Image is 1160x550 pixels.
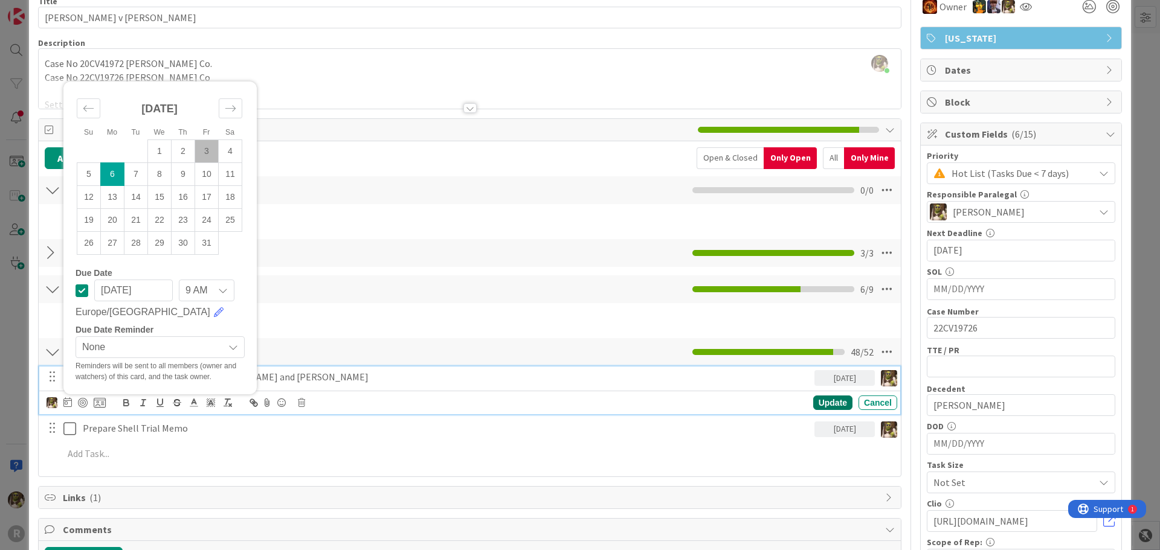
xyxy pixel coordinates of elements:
[933,474,1088,491] span: Not Set
[94,280,173,301] input: MM/DD/YYYY
[927,383,965,394] label: Decedent
[101,208,124,231] td: Monday, 10/20/2025 12:00 PM
[153,128,164,136] small: We
[927,499,1115,508] div: Clio
[63,341,335,363] input: Add Checklist...
[148,208,172,231] td: Wednesday, 10/22/2025 12:00 PM
[945,31,1100,45] span: [US_STATE]
[225,128,234,136] small: Sa
[148,162,172,185] td: Wednesday, 10/08/2025 12:00 PM
[25,2,55,16] span: Support
[195,162,219,185] td: Friday, 10/10/2025 12:00 PM
[813,395,852,410] div: Update
[45,71,895,85] p: Case No 22CV19726 [PERSON_NAME] Co
[83,370,810,384] p: Request sheriffs dept recs for [PERSON_NAME] and [PERSON_NAME]
[101,162,124,185] td: Selected. Monday, 10/06/2025 12:00 PM
[814,421,875,437] div: [DATE]
[933,279,1109,299] input: MM/DD/YYYY
[63,242,335,264] input: Add Checklist...
[45,57,895,71] p: Case No 20CV41972 [PERSON_NAME] Co.
[203,128,210,136] small: Fr
[851,345,874,359] span: 48 / 52
[172,208,195,231] td: Thursday, 10/23/2025 12:00 PM
[764,147,817,169] div: Only Open
[63,278,335,300] input: Add Checklist...
[77,162,101,185] td: Sunday, 10/05/2025 12:00 PM
[77,185,101,208] td: Sunday, 10/12/2025 12:00 PM
[823,147,844,169] div: All
[63,490,879,505] span: Links
[927,267,1115,276] div: SOL
[63,179,335,201] input: Add Checklist...
[77,208,101,231] td: Sunday, 10/19/2025 12:00 PM
[178,128,187,136] small: Th
[124,208,148,231] td: Tuesday, 10/21/2025 12:00 PM
[76,325,153,334] span: Due Date Reminder
[219,208,242,231] td: Saturday, 10/25/2025 12:00 PM
[195,139,219,162] td: Friday, 10/03/2025 12:00 PM
[185,282,207,299] span: 9 AM
[945,127,1100,141] span: Custom Fields
[881,421,897,438] img: DG
[82,339,217,356] span: None
[927,306,979,317] label: Case Number
[933,240,1109,261] input: MM/DD/YYYY
[172,231,195,254] td: Thursday, 10/30/2025 12:00 PM
[63,123,692,137] span: Tasks
[1011,128,1036,140] span: ( 6/15 )
[148,231,172,254] td: Wednesday, 10/29/2025 12:00 PM
[124,185,148,208] td: Tuesday, 10/14/2025 12:00 PM
[927,229,1115,237] div: Next Deadline
[933,433,1109,454] input: MM/DD/YYYY
[172,185,195,208] td: Thursday, 10/16/2025 12:00 PM
[89,491,101,504] span: ( 1 )
[38,37,85,48] span: Description
[124,162,148,185] td: Tuesday, 10/07/2025 12:00 PM
[172,139,195,162] td: Thursday, 10/02/2025 12:00 PM
[927,422,1115,430] div: DOD
[101,185,124,208] td: Monday, 10/13/2025 12:00 PM
[871,55,888,72] img: yW9LRPfq2I1p6cQkqhMnMPjKb8hcA9gF.jpg
[953,205,1025,219] span: [PERSON_NAME]
[859,395,897,410] div: Cancel
[132,128,140,136] small: Tu
[219,139,242,162] td: Saturday, 10/04/2025 12:00 PM
[63,88,256,269] div: Calendar
[148,185,172,208] td: Wednesday, 10/15/2025 12:00 PM
[219,162,242,185] td: Saturday, 10/11/2025 12:00 PM
[860,183,874,197] span: 0 / 0
[77,231,101,254] td: Sunday, 10/26/2025 12:00 PM
[172,162,195,185] td: Thursday, 10/09/2025 12:00 PM
[881,370,897,386] img: DG
[107,128,117,136] small: Mo
[124,231,148,254] td: Tuesday, 10/28/2025 12:00 PM
[927,152,1115,160] div: Priority
[860,282,874,296] span: 6 / 9
[945,95,1100,109] span: Block
[76,305,210,319] span: Europe/[GEOGRAPHIC_DATA]
[945,63,1100,77] span: Dates
[148,139,172,162] td: Wednesday, 10/01/2025 12:00 PM
[83,421,810,435] p: Prepare Shell Trial Memo
[927,345,959,356] label: TTE / PR
[844,147,895,169] div: Only Mine
[76,360,245,382] div: Reminders will be sent to all members (owner and watchers) of this card, and the task owner.
[930,203,947,220] img: DG
[927,461,1115,469] div: Task Size
[101,231,124,254] td: Monday, 10/27/2025 12:00 PM
[814,370,875,386] div: [DATE]
[63,522,879,537] span: Comments
[77,98,100,118] div: Move backward to switch to the previous month.
[38,7,901,28] input: type card name here...
[697,147,764,169] div: Open & Closed
[141,103,178,115] strong: [DATE]
[219,98,242,118] div: Move forward to switch to the next month.
[84,128,93,136] small: Su
[47,397,57,408] img: DG
[63,5,66,14] div: 1
[45,147,129,169] button: Add Checklist
[952,165,1088,182] span: Hot List (Tasks Due < 7 days)
[195,208,219,231] td: Friday, 10/24/2025 12:00 PM
[860,246,874,260] span: 3 / 3
[927,190,1115,199] div: Responsible Paralegal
